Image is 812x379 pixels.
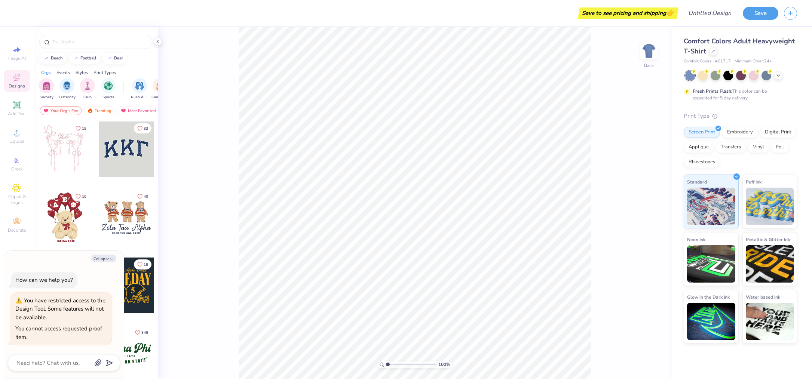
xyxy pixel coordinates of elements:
button: Like [72,191,90,201]
div: Print Type [684,112,797,120]
span: Designs [9,83,25,89]
span: 👉 [666,8,674,17]
div: filter for Club [80,78,95,100]
button: filter button [80,78,95,100]
img: Back [641,43,656,58]
div: Back [644,62,654,69]
button: Like [72,123,90,133]
div: beach [51,56,63,60]
img: Sports Image [104,81,113,90]
span: Image AI [8,55,26,61]
img: Puff Ink [746,188,794,225]
strong: Fresh Prints Flash: [693,88,732,94]
img: Neon Ink [687,245,735,283]
button: filter button [59,78,76,100]
button: Save [743,7,778,20]
div: filter for Sports [101,78,116,100]
span: 100 % [438,361,450,368]
span: Add Text [8,111,26,117]
div: This color can be expedited for 5 day delivery. [693,88,785,101]
div: Events [56,69,70,76]
div: You cannot access requested proof item. [15,325,102,341]
div: Trending [84,106,115,115]
img: trend_line.gif [73,56,79,61]
button: Like [134,123,151,133]
div: Embroidery [722,127,758,138]
span: 33 [144,127,148,130]
div: Vinyl [748,142,769,153]
span: 18 [144,263,148,266]
span: Sports [102,95,114,100]
div: Applique [684,142,714,153]
img: trend_line.gif [43,56,49,61]
button: filter button [39,78,54,100]
span: 346 [141,331,148,335]
img: Game Day Image [156,81,165,90]
button: Like [132,327,151,338]
button: bear [102,53,126,64]
img: most_fav.gif [120,108,126,113]
div: filter for Game Day [151,78,169,100]
input: Try "Alpha" [52,38,147,46]
div: Transfers [716,142,746,153]
img: Club Image [83,81,92,90]
img: trend_line.gif [107,56,113,61]
span: Upload [9,138,24,144]
span: Club [83,95,92,100]
div: Your Org's Fav [40,106,82,115]
img: trending.gif [87,108,93,113]
div: football [80,56,96,60]
div: Styles [76,69,88,76]
span: Comfort Colors [684,58,711,65]
div: filter for Rush & Bid [131,78,148,100]
span: 10 [82,195,86,198]
img: Water based Ink [746,303,794,340]
div: You have restricted access to the Design Tool. Some features will not be available. [15,297,105,321]
span: Comfort Colors Adult Heavyweight T-Shirt [684,37,795,56]
img: Sorority Image [42,81,51,90]
div: Foil [771,142,789,153]
span: Fraternity [59,95,76,100]
span: Water based Ink [746,293,780,301]
img: Metallic & Glitter Ink [746,245,794,283]
span: Puff Ink [746,178,762,186]
button: Like [134,191,151,201]
span: Glow in the Dark Ink [687,293,730,301]
div: filter for Fraternity [59,78,76,100]
span: 40 [144,195,148,198]
button: beach [39,53,66,64]
div: filter for Sorority [39,78,54,100]
button: filter button [151,78,169,100]
button: Collapse [91,255,116,262]
img: most_fav.gif [43,108,49,113]
button: filter button [131,78,148,100]
button: Like [134,259,151,269]
input: Untitled Design [682,6,737,21]
span: Greek [11,166,23,172]
span: Game Day [151,95,169,100]
span: # C1717 [715,58,731,65]
span: Metallic & Glitter Ink [746,235,790,243]
span: Decorate [8,227,26,233]
div: Print Types [94,69,116,76]
span: Minimum Order: 24 + [735,58,772,65]
button: football [69,53,100,64]
img: Rush & Bid Image [135,81,144,90]
button: filter button [101,78,116,100]
div: Orgs [41,69,51,76]
span: Neon Ink [687,235,705,243]
div: Rhinestones [684,157,720,168]
div: Digital Print [760,127,796,138]
img: Standard [687,188,735,225]
span: Standard [687,178,707,186]
div: Most Favorited [117,106,159,115]
div: Screen Print [684,127,720,138]
span: 15 [82,127,86,130]
span: Sorority [40,95,53,100]
img: Glow in the Dark Ink [687,303,735,340]
div: bear [114,56,123,60]
div: How can we help you? [15,276,73,284]
div: Save to see pricing and shipping [580,7,677,19]
img: Fraternity Image [63,81,71,90]
span: Clipart & logos [4,194,30,206]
